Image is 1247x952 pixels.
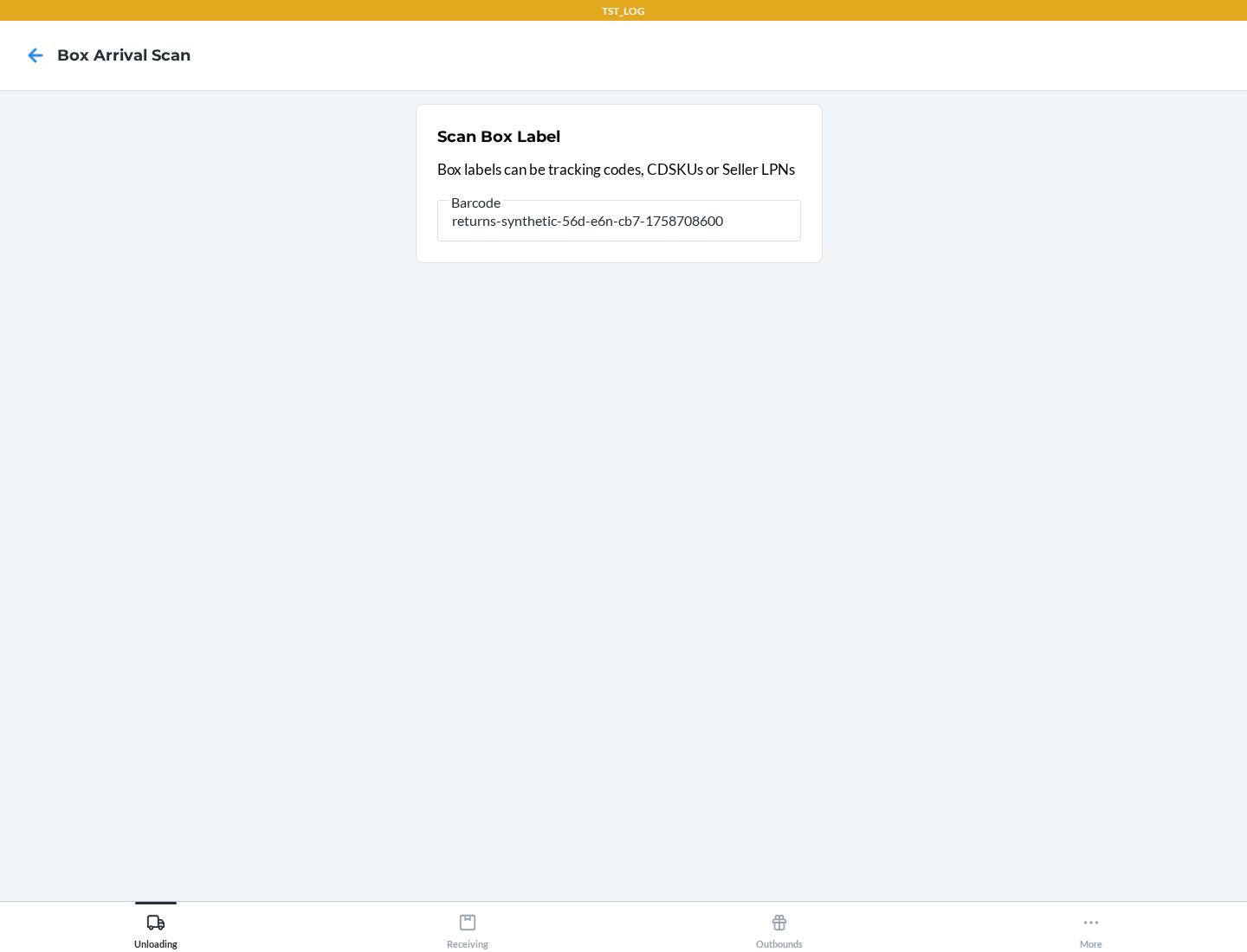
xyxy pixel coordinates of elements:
div: Receiving [447,906,488,949]
button: More [935,902,1247,949]
button: Receiving [312,902,623,949]
div: Outbounds [756,906,803,949]
p: Box labels can be tracking codes, CDSKUs or Seller LPNs [437,158,801,181]
h4: Box Arrival Scan [57,44,191,67]
h2: Scan Box Label [437,125,560,148]
span: Barcode [449,194,503,211]
div: Unloading [134,906,178,949]
p: TST_LOG [602,3,645,19]
div: More [1080,906,1102,949]
input: Barcode [437,200,801,241]
button: Outbounds [623,902,935,949]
